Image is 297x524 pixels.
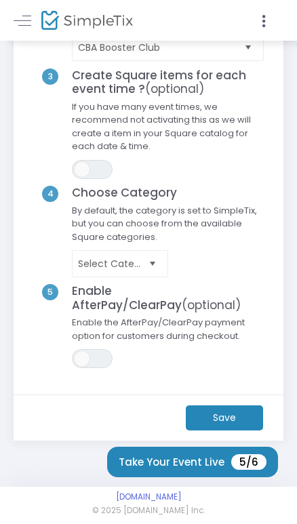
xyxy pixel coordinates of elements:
[107,447,278,477] button: Take Your Event Live5/6
[42,186,58,202] span: 4
[239,33,258,62] button: Select
[65,316,271,349] span: Enable the AfterPay/ClearPay payment option for customers during checkout.
[78,41,239,54] span: CBA Booster Club
[182,297,241,313] span: (optional)
[92,505,205,517] span: © 2025 [DOMAIN_NAME] Inc.
[231,454,266,470] span: 5/6
[78,257,143,270] span: Select Category
[42,284,58,300] span: 5
[65,204,271,251] span: By default, the category is set to SimpleTix, but you can choose from the available Square catego...
[42,68,58,85] span: 3
[143,249,162,279] button: Select
[145,81,204,97] span: (optional)
[65,100,271,160] span: If you have many event times, we recommend not activating this as we will create a item in your S...
[65,68,271,96] h4: Create Square items for each event time ?
[186,405,263,430] m-button: Save
[65,284,271,312] h4: Enable AfterPay/ClearPay
[116,491,182,502] a: [DOMAIN_NAME]
[65,186,271,199] h4: Choose Category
